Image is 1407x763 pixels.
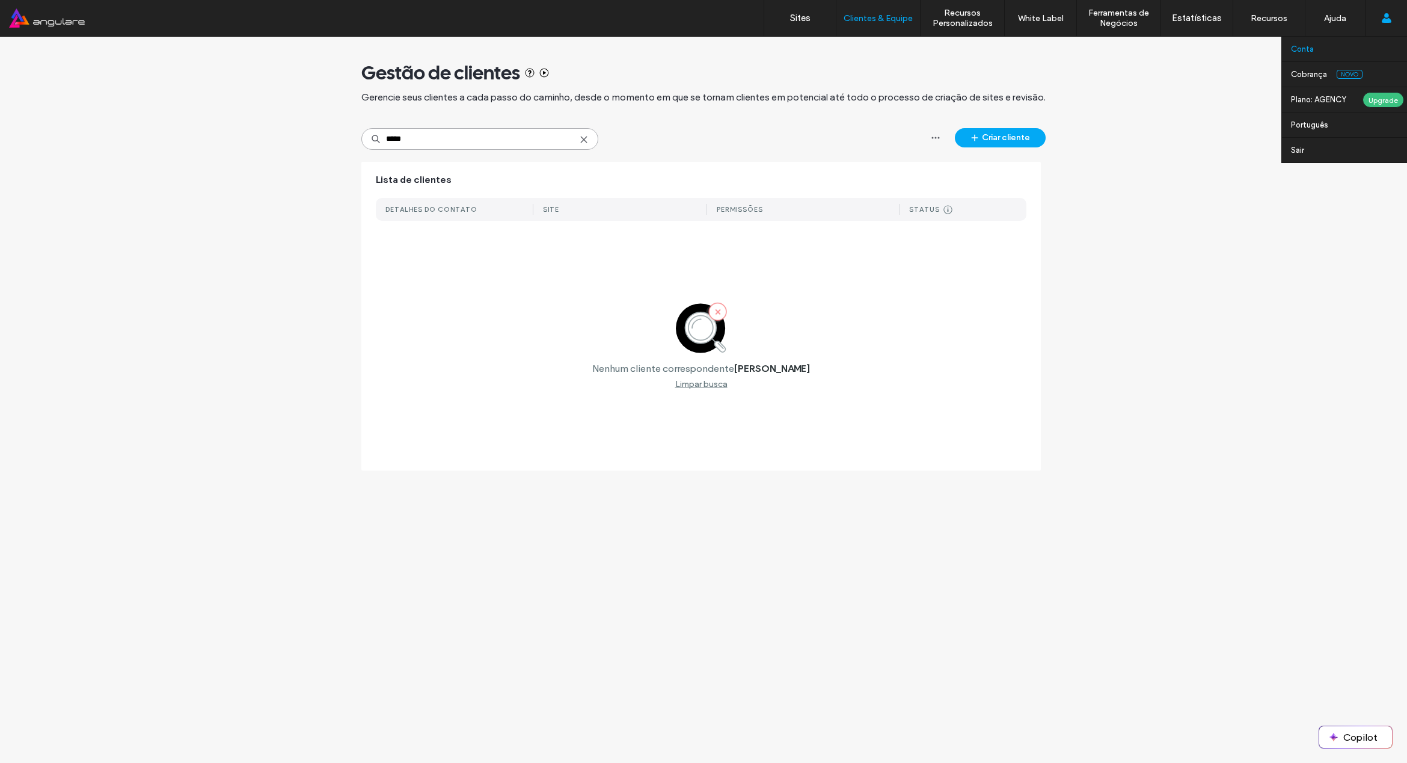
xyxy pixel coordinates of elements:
label: Recursos Personalizados [921,8,1004,28]
label: Ajuda [1324,13,1346,23]
label: Ferramentas de Negócios [1077,8,1160,28]
a: CobrançaNovo [1291,62,1407,87]
label: Sites [790,13,811,23]
label: White Label [1018,13,1064,23]
label: Clientes & Equipe [844,13,913,23]
label: Conta [1291,45,1314,54]
label: Recursos [1251,13,1287,23]
label: Cobrança [1291,70,1327,79]
span: Lista de clientes [376,173,452,187]
span: Ajuda [26,8,57,19]
button: Copilot [1319,726,1392,748]
div: Site [543,205,559,214]
label: Plano: AGENCY [1291,95,1353,104]
span: Gerencie seus clientes a cada passo do caminho, desde o momento em que se tornam clientes em pote... [361,91,1046,104]
div: DETALHES DO CONTATO [385,205,477,214]
label: Português [1291,120,1328,129]
label: Sair [1291,146,1304,155]
div: Limpar busca [675,379,728,389]
div: Permissões [717,205,763,214]
span: Gestão de clientes [361,61,520,85]
label: Estatísticas [1172,13,1222,23]
label: Nenhum cliente correspondente [592,363,734,374]
a: Sair [1291,138,1407,162]
label: [PERSON_NAME] [734,363,810,374]
button: Criar cliente [955,128,1046,147]
div: Status [909,205,940,214]
a: Conta [1291,37,1407,61]
span: Novo [1337,70,1363,79]
div: Upgrade [1363,92,1404,108]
